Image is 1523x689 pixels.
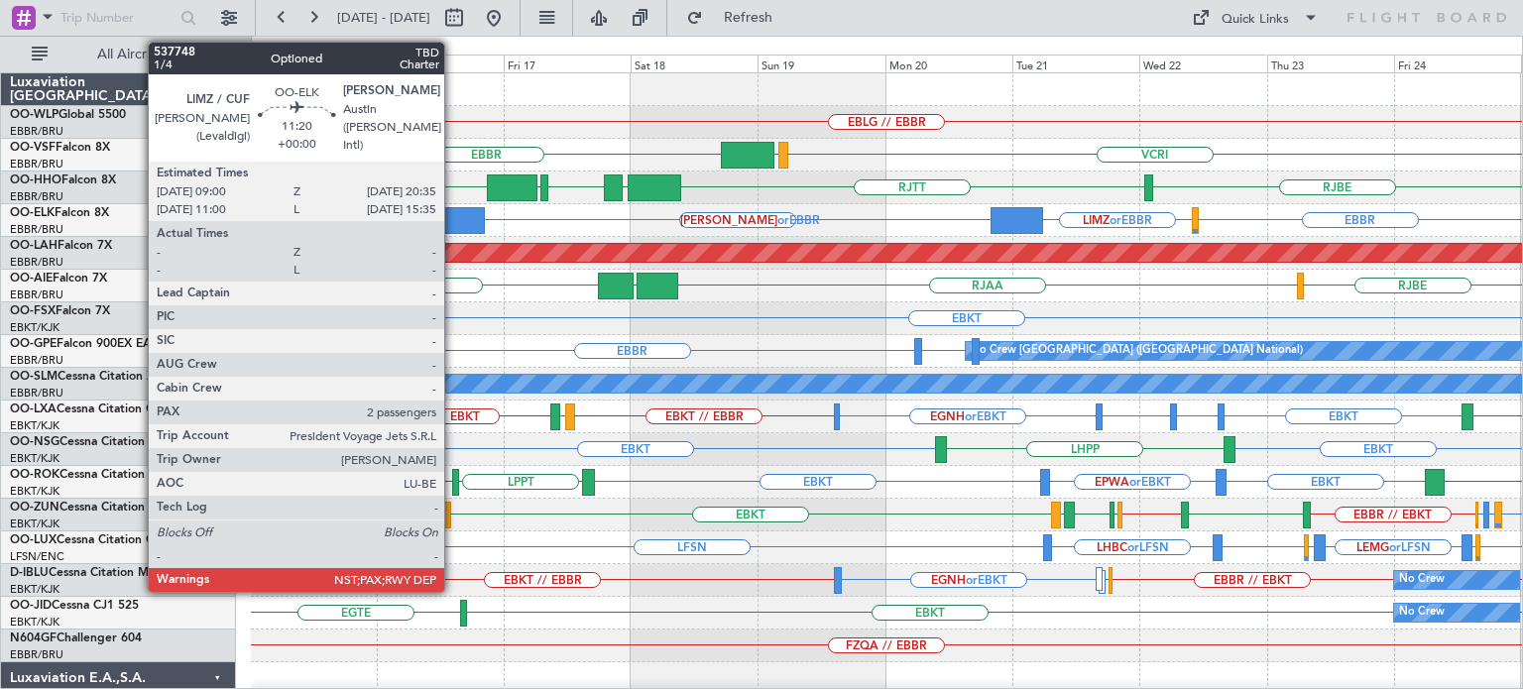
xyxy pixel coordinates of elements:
span: [DATE] - [DATE] [337,9,430,27]
div: Quick Links [1222,10,1289,30]
a: EBKT/KJK [10,451,59,466]
a: EBKT/KJK [10,582,59,597]
div: Wed 22 [1139,55,1266,72]
a: EBBR/BRU [10,157,63,172]
a: OO-SLMCessna Citation XLS [10,371,168,383]
span: OO-WLP [10,109,59,121]
div: Sun 19 [758,55,884,72]
button: Quick Links [1182,2,1329,34]
span: OO-AIE [10,273,53,285]
span: OO-HHO [10,174,61,186]
input: Trip Number [60,3,175,33]
a: OO-FSXFalcon 7X [10,305,110,317]
a: OO-VSFFalcon 8X [10,142,110,154]
a: OO-AIEFalcon 7X [10,273,107,285]
a: OO-LAHFalcon 7X [10,240,112,252]
div: Fri 17 [504,55,631,72]
span: OO-SLM [10,371,58,383]
a: EBKT/KJK [10,517,59,531]
a: EBBR/BRU [10,287,63,302]
span: OO-ROK [10,469,59,481]
div: Fri 24 [1394,55,1521,72]
span: OO-ZUN [10,502,59,514]
div: Thu 23 [1267,55,1394,72]
span: OO-JID [10,600,52,612]
a: LFSN/ENC [10,549,64,564]
a: OO-HHOFalcon 8X [10,174,116,186]
a: OO-JIDCessna CJ1 525 [10,600,139,612]
a: OO-NSGCessna Citation CJ4 [10,436,170,448]
span: OO-LXA [10,403,57,415]
div: Mon 20 [885,55,1012,72]
div: [DATE] [255,40,289,57]
a: OO-WLPGlobal 5500 [10,109,126,121]
div: Tue 21 [1012,55,1139,72]
a: EBBR/BRU [10,189,63,204]
a: EBKT/KJK [10,484,59,499]
a: OO-ELKFalcon 8X [10,207,109,219]
a: EBKT/KJK [10,615,59,630]
div: No Crew [1399,565,1445,595]
a: D-IBLUCessna Citation M2 [10,567,156,579]
span: OO-GPE [10,338,57,350]
button: All Aircraft [22,39,215,70]
span: OO-ELK [10,207,55,219]
a: OO-GPEFalcon 900EX EASy II [10,338,175,350]
a: OO-LXACessna Citation CJ4 [10,403,167,415]
div: No Crew [1399,598,1445,628]
a: EBBR/BRU [10,255,63,270]
a: OO-ZUNCessna Citation CJ4 [10,502,170,514]
button: Refresh [677,2,796,34]
span: OO-FSX [10,305,56,317]
a: EBBR/BRU [10,647,63,662]
div: Wed 15 [250,55,377,72]
span: D-IBLU [10,567,49,579]
span: OO-NSG [10,436,59,448]
a: EBKT/KJK [10,418,59,433]
span: N604GF [10,632,57,644]
a: EBBR/BRU [10,353,63,368]
span: OO-LUX [10,534,57,546]
div: Sat 18 [631,55,758,72]
span: Refresh [707,11,790,25]
a: N604GFChallenger 604 [10,632,142,644]
div: No Crew [GEOGRAPHIC_DATA] ([GEOGRAPHIC_DATA] National) [971,336,1303,366]
div: Thu 16 [377,55,504,72]
a: EBBR/BRU [10,222,63,237]
a: EBBR/BRU [10,124,63,139]
a: OO-ROKCessna Citation CJ4 [10,469,170,481]
a: OO-LUXCessna Citation CJ4 [10,534,167,546]
a: EBKT/KJK [10,320,59,335]
a: EBBR/BRU [10,386,63,401]
span: All Aircraft [52,48,209,61]
span: OO-LAH [10,240,58,252]
span: OO-VSF [10,142,56,154]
